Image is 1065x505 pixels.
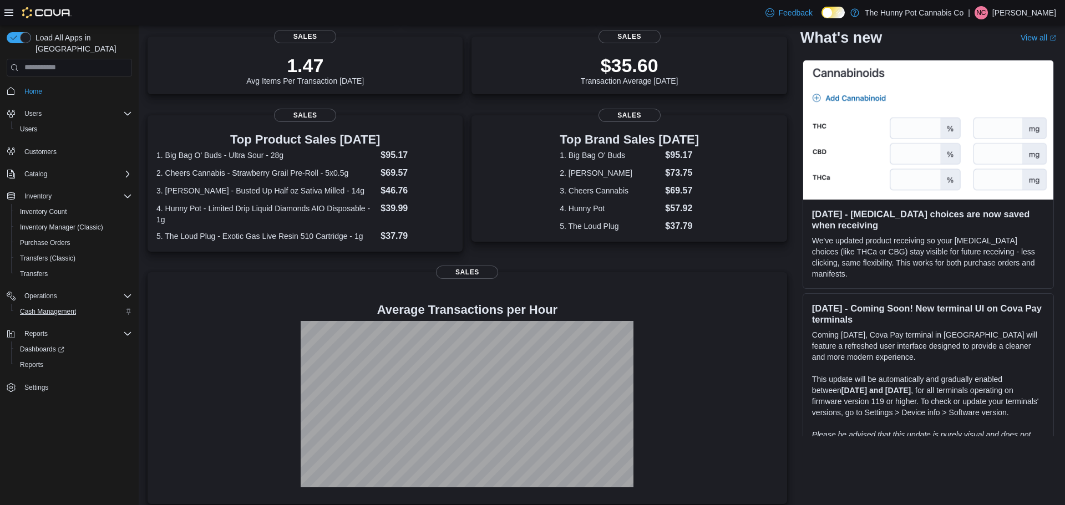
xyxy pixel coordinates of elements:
dt: 2. [PERSON_NAME] [560,167,661,178]
button: Inventory Count [11,204,136,220]
span: Home [24,87,42,96]
dd: $95.17 [381,149,454,162]
span: Users [16,123,132,136]
nav: Complex example [7,79,132,425]
button: Users [2,106,136,121]
button: Home [2,83,136,99]
a: Transfers (Classic) [16,252,80,265]
span: Settings [24,383,48,392]
a: Dashboards [16,343,69,356]
span: Inventory Manager (Classic) [16,221,132,234]
button: Reports [11,357,136,373]
dd: $73.75 [665,166,699,180]
span: NC [976,6,986,19]
dd: $95.17 [665,149,699,162]
button: Inventory Manager (Classic) [11,220,136,235]
span: Inventory Count [16,205,132,218]
h3: [DATE] - Coming Soon! New terminal UI on Cova Pay terminals [812,303,1044,325]
dd: $69.57 [665,184,699,197]
span: Dashboards [16,343,132,356]
button: Reports [2,326,136,341]
input: Dark Mode [821,7,845,18]
span: Settings [20,380,132,394]
span: Reports [24,329,48,338]
span: Sales [599,30,661,43]
h3: Top Product Sales [DATE] [156,133,454,146]
a: Cash Management [16,305,80,318]
h3: [DATE] - [MEDICAL_DATA] choices are now saved when receiving [812,209,1044,231]
dt: 3. [PERSON_NAME] - Busted Up Half oz Sativa Milled - 14g [156,185,376,196]
button: Customers [2,144,136,160]
a: Inventory Manager (Classic) [16,221,108,234]
dt: 2. Cheers Cannabis - Strawberry Grail Pre-Roll - 5x0.5g [156,167,376,178]
span: Purchase Orders [16,236,132,249]
button: Purchase Orders [11,235,136,251]
span: Customers [20,145,132,159]
dt: 4. Hunny Pot [560,203,661,214]
div: Transaction Average [DATE] [581,54,678,85]
span: Home [20,84,132,98]
p: 1.47 [246,54,364,76]
dt: 5. The Loud Plug - Exotic Gas Live Resin 510 Cartridge - 1g [156,231,376,242]
dt: 1. Big Bag O' Buds - Ultra Sour - 28g [156,150,376,161]
button: Users [11,121,136,137]
button: Inventory [20,190,56,203]
span: Users [24,109,42,118]
p: We've updated product receiving so your [MEDICAL_DATA] choices (like THCa or CBG) stay visible fo... [812,236,1044,280]
dd: $37.79 [381,229,454,243]
a: Customers [20,145,61,159]
a: Dashboards [11,341,136,357]
div: Nick Cirinna [975,6,988,19]
a: Settings [20,381,53,394]
span: Dark Mode [821,18,822,19]
span: Sales [274,109,336,122]
p: This update will be automatically and gradually enabled between , for all terminals operating on ... [812,374,1044,419]
button: Transfers [11,266,136,282]
span: Users [20,107,132,120]
dd: $39.99 [381,202,454,215]
span: Catalog [20,167,132,181]
p: Coming [DATE], Cova Pay terminal in [GEOGRAPHIC_DATA] will feature a refreshed user interface des... [812,330,1044,363]
button: Inventory [2,188,136,204]
span: Purchase Orders [20,238,70,247]
svg: External link [1049,35,1056,42]
h2: What's new [800,29,882,47]
span: Transfers [20,269,48,278]
img: Cova [22,7,72,18]
a: Users [16,123,42,136]
button: Reports [20,327,52,340]
span: Cash Management [16,305,132,318]
span: Catalog [24,170,47,178]
span: Reports [20,327,132,340]
span: Dashboards [20,345,64,354]
span: Inventory [20,190,132,203]
span: Cash Management [20,307,76,316]
button: Settings [2,379,136,395]
span: Customers [24,147,57,156]
span: Transfers [16,267,132,280]
h3: Top Brand Sales [DATE] [560,133,699,146]
span: Operations [24,292,57,300]
button: Operations [20,289,62,303]
strong: [DATE] and [DATE] [841,386,911,395]
dt: 5. The Loud Plug [560,221,661,232]
a: Home [20,85,47,98]
span: Inventory Manager (Classic) [20,223,103,232]
dd: $37.79 [665,220,699,233]
button: Catalog [20,167,52,181]
span: Transfers (Classic) [20,254,75,263]
dt: 3. Cheers Cannabis [560,185,661,196]
dt: 1. Big Bag O' Buds [560,150,661,161]
span: Operations [20,289,132,303]
a: Feedback [761,2,817,24]
dt: 4. Hunny Pot - Limited Drip Liquid Diamonds AIO Disposable - 1g [156,203,376,225]
span: Sales [599,109,661,122]
p: $35.60 [581,54,678,76]
span: Users [20,125,37,134]
p: | [968,6,970,19]
a: Transfers [16,267,52,280]
span: Reports [20,360,43,369]
span: Reports [16,358,132,371]
p: [PERSON_NAME] [992,6,1056,19]
h4: Average Transactions per Hour [156,303,778,317]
